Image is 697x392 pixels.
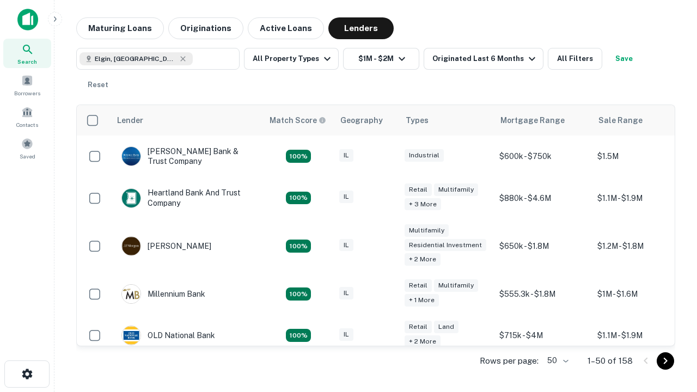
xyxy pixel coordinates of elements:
th: Geography [334,105,399,136]
th: Mortgage Range [494,105,592,136]
td: $880k - $4.6M [494,177,592,218]
div: Originated Last 6 Months [432,52,539,65]
td: $1.1M - $1.9M [592,315,690,356]
img: picture [122,147,140,166]
div: Land [434,321,458,333]
div: + 3 more [405,198,441,211]
button: Reset [81,74,115,96]
span: Elgin, [GEOGRAPHIC_DATA], [GEOGRAPHIC_DATA] [95,54,176,64]
p: 1–50 of 158 [588,354,633,367]
div: Lender [117,114,143,127]
div: Heartland Bank And Trust Company [121,188,252,207]
div: IL [339,287,353,299]
div: Geography [340,114,383,127]
div: Matching Properties: 24, hasApolloMatch: undefined [286,240,311,253]
span: Borrowers [14,89,40,97]
td: $1.5M [592,136,690,177]
button: Maturing Loans [76,17,164,39]
div: Types [406,114,429,127]
img: picture [122,189,140,207]
button: Save your search to get updates of matches that match your search criteria. [607,48,641,70]
button: Active Loans [248,17,324,39]
div: IL [339,328,353,341]
div: IL [339,239,353,252]
div: Capitalize uses an advanced AI algorithm to match your search with the best lender. The match sco... [270,114,326,126]
a: Borrowers [3,70,51,100]
a: Contacts [3,102,51,131]
th: Sale Range [592,105,690,136]
div: Mortgage Range [500,114,565,127]
td: $1M - $1.6M [592,273,690,315]
th: Types [399,105,494,136]
a: Search [3,39,51,68]
div: Millennium Bank [121,284,205,304]
button: Originations [168,17,243,39]
div: Matching Properties: 16, hasApolloMatch: undefined [286,287,311,301]
div: + 1 more [405,294,439,307]
div: Matching Properties: 20, hasApolloMatch: undefined [286,192,311,205]
td: $650k - $1.8M [494,219,592,274]
button: All Filters [548,48,602,70]
img: picture [122,285,140,303]
th: Capitalize uses an advanced AI algorithm to match your search with the best lender. The match sco... [263,105,334,136]
div: OLD National Bank [121,326,215,345]
div: [PERSON_NAME] Bank & Trust Company [121,146,252,166]
div: Multifamily [434,279,478,292]
td: $715k - $4M [494,315,592,356]
button: $1M - $2M [343,48,419,70]
div: Retail [405,321,432,333]
button: Go to next page [657,352,674,370]
div: IL [339,149,353,162]
div: 50 [543,353,570,369]
div: IL [339,191,353,203]
td: $1.2M - $1.8M [592,219,690,274]
h6: Match Score [270,114,324,126]
div: Matching Properties: 28, hasApolloMatch: undefined [286,150,311,163]
div: Multifamily [434,183,478,196]
div: Sale Range [598,114,643,127]
div: Multifamily [405,224,449,237]
img: capitalize-icon.png [17,9,38,30]
th: Lender [111,105,263,136]
div: Retail [405,183,432,196]
span: Contacts [16,120,38,129]
div: Matching Properties: 22, hasApolloMatch: undefined [286,329,311,342]
p: Rows per page: [480,354,539,367]
td: $555.3k - $1.8M [494,273,592,315]
div: + 2 more [405,335,441,348]
img: picture [122,326,140,345]
button: Lenders [328,17,394,39]
span: Search [17,57,37,66]
div: [PERSON_NAME] [121,236,211,256]
td: $600k - $750k [494,136,592,177]
div: Residential Investment [405,239,486,252]
td: $1.1M - $1.9M [592,177,690,218]
img: picture [122,237,140,255]
a: Saved [3,133,51,163]
button: Originated Last 6 Months [424,48,543,70]
div: + 2 more [405,253,441,266]
div: Retail [405,279,432,292]
span: Saved [20,152,35,161]
div: Industrial [405,149,444,162]
iframe: Chat Widget [643,305,697,357]
button: All Property Types [244,48,339,70]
